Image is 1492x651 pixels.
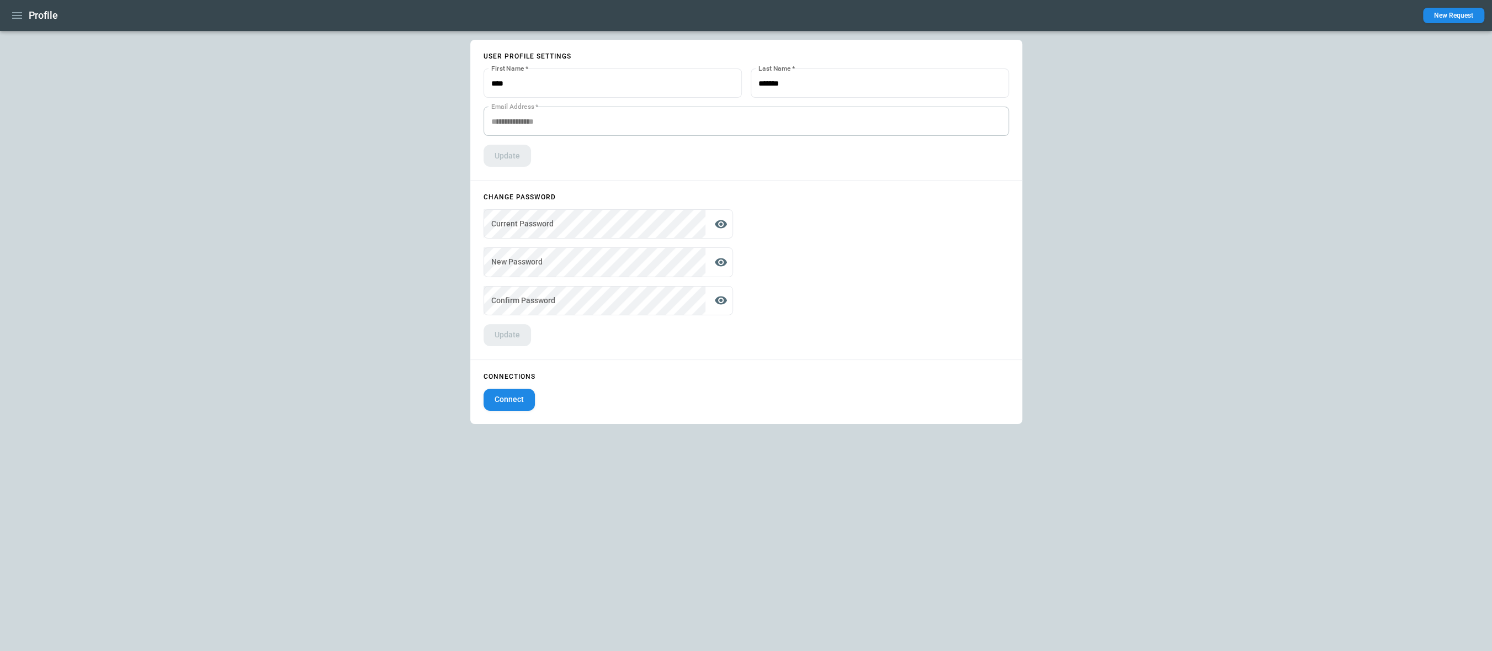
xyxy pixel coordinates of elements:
button: display the password [710,251,732,273]
div: This is the email address linked to your Aerios account. It's used for signing in and cannot be e... [484,107,1009,136]
p: User profile settings [484,53,1009,60]
button: New Request [1423,8,1484,23]
h1: Profile [29,9,58,22]
button: display the password [710,289,732,311]
label: First Name [491,63,528,73]
button: display the password [710,213,732,235]
label: Email Address [491,102,538,111]
button: Connect [484,389,535,411]
p: Change password [484,194,733,200]
label: Last Name [758,63,795,73]
p: Connections [484,373,1009,380]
